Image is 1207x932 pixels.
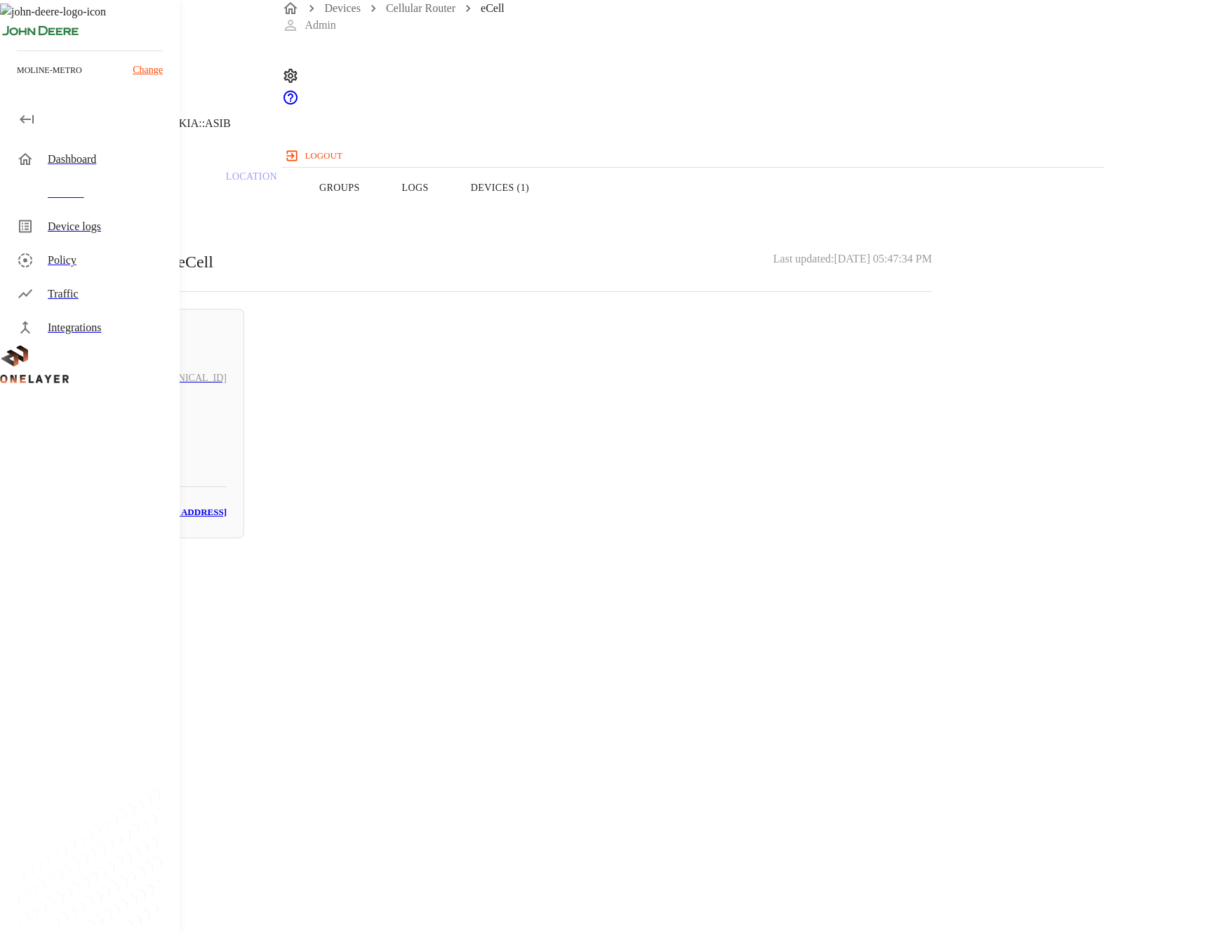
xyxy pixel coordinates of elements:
[298,143,381,232] button: Groups
[282,96,299,108] span: Support Portal
[282,145,347,167] button: logout
[149,371,227,386] h6: [TECHNICAL_ID]
[282,96,299,108] a: onelayer-support
[450,143,550,232] button: Devices (1)
[205,143,298,232] a: Location
[152,505,227,521] h3: [MAC_ADDRESS]
[34,249,213,274] p: Devices connected to eCell
[386,2,455,14] a: Cellular Router
[305,17,335,34] p: Admin
[381,143,450,232] button: Logs
[282,145,1104,167] a: logout
[773,249,932,274] h3: Last updated: [DATE] 05:47:34 PM
[324,2,361,14] a: Devices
